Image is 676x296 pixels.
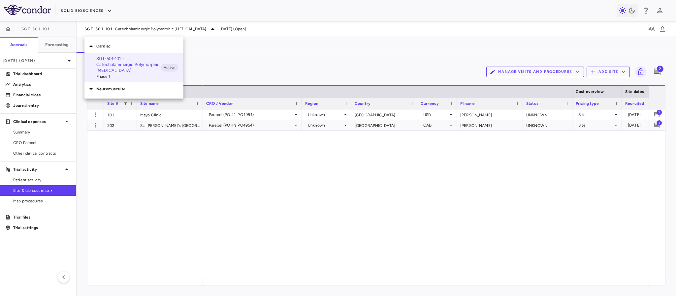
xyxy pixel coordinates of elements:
span: Phase 1 [96,74,161,79]
p: Cardiac [96,43,183,49]
div: SGT-501-101 • Catecholaminergic Polymorphic [MEDICAL_DATA]Phase 1Active [84,53,183,82]
p: Neuromuscular [96,86,183,92]
span: Active [161,65,178,71]
p: SGT-501-101 • Catecholaminergic Polymorphic [MEDICAL_DATA] [96,56,161,74]
div: Cardiac [84,39,183,53]
div: Neuromuscular [84,82,183,96]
